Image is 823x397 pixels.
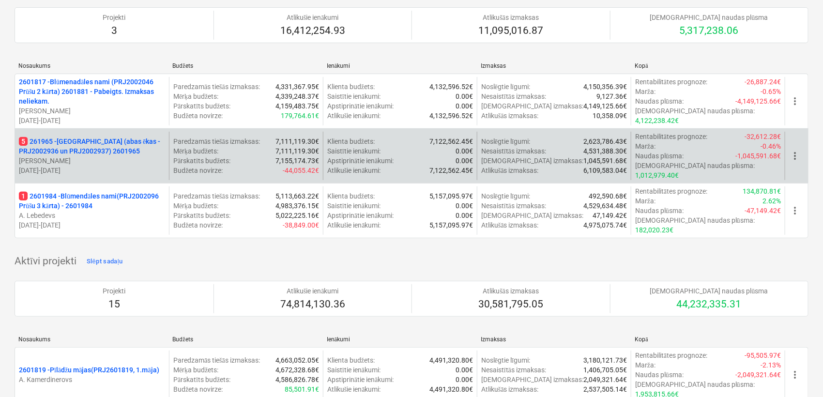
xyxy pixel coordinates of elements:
[19,166,165,175] p: [DATE] - [DATE]
[456,211,473,220] p: 0.00€
[481,365,546,375] p: Nesaistītās izmaksas :
[327,336,473,343] div: Ienākumi
[583,355,627,365] p: 3,180,121.73€
[761,141,781,151] p: -0.46%
[275,82,319,92] p: 4,331,367.95€
[275,156,319,166] p: 7,155,174.73€
[635,106,755,116] p: [DEMOGRAPHIC_DATA] naudas plūsma :
[789,205,801,216] span: more_vert
[275,365,319,375] p: 4,672,328.68€
[19,191,165,230] div: 12601984 -Blūmendāles nami(PRJ2002096 Prūšu 3 kārta) - 2601984A. Lebedevs[DATE]-[DATE]
[745,351,781,360] p: -95,505.97€
[19,77,165,106] p: 2601817 - Blūmenadāles nami (PRJ2002046 Prūšu 2 kārta) 2601881 - Pabeigts. Izmaksas neliekam.
[481,211,583,220] p: [DEMOGRAPHIC_DATA] izmaksas :
[478,298,543,311] p: 30,581,795.05
[173,166,223,175] p: Budžeta novirze :
[172,62,319,70] div: Budžets
[635,141,655,151] p: Marža :
[635,225,673,235] p: 182,020.23€
[635,206,684,215] p: Naudas plūsma :
[456,365,473,375] p: 0.00€
[481,166,539,175] p: Atlikušās izmaksas :
[19,116,165,125] p: [DATE] - [DATE]
[650,24,768,38] p: 5,317,238.06
[583,137,627,146] p: 2,623,786.43€
[172,336,319,343] div: Budžets
[635,360,655,370] p: Marža :
[327,355,375,365] p: Klienta budžets :
[456,375,473,384] p: 0.00€
[635,336,781,343] div: Kopā
[583,375,627,384] p: 2,049,321.64€
[19,137,28,146] span: 5
[635,161,755,170] p: [DEMOGRAPHIC_DATA] naudas plūsma :
[735,96,781,106] p: -4,149,125.66€
[481,62,627,69] div: Izmaksas
[327,92,381,101] p: Saistītie ienākumi :
[173,137,260,146] p: Paredzamās tiešās izmaksas :
[19,137,165,156] p: 261965 - [GEOGRAPHIC_DATA] (abas ēkas - PRJ2002936 un PRJ2002937) 2601965
[19,156,165,166] p: [PERSON_NAME]
[583,156,627,166] p: 1,045,591.68€
[635,196,655,206] p: Marža :
[283,220,319,230] p: -38,849.00€
[429,384,473,394] p: 4,491,320.80€
[19,220,165,230] p: [DATE] - [DATE]
[327,166,381,175] p: Atlikušie ienākumi :
[478,286,543,296] p: Atlikušās izmaksas
[173,191,260,201] p: Paredzamās tiešās izmaksas :
[281,111,319,121] p: 179,764.61€
[743,186,781,196] p: 134,870.81€
[593,211,627,220] p: 47,149.42€
[481,375,583,384] p: [DEMOGRAPHIC_DATA] izmaksas :
[19,106,165,116] p: [PERSON_NAME]
[327,375,394,384] p: Apstiprinātie ienākumi :
[429,166,473,175] p: 7,122,562.45€
[283,166,319,175] p: -44,055.42€
[19,365,165,384] div: 2601819 -Pīlādžu mājas(PRJ2601819, 1.māja)A. Kamerdinerovs
[327,82,375,92] p: Klienta budžets :
[481,156,583,166] p: [DEMOGRAPHIC_DATA] izmaksas :
[478,24,543,38] p: 11,095,016.87
[327,191,375,201] p: Klienta budžets :
[481,191,530,201] p: Noslēgtie līgumi :
[327,156,394,166] p: Apstiprinātie ienākumi :
[275,191,319,201] p: 5,113,663.22€
[761,360,781,370] p: -2.13%
[173,211,230,220] p: Pārskatīts budžets :
[635,77,707,87] p: Rentabilitātes prognoze :
[429,137,473,146] p: 7,122,562.45€
[19,365,159,375] p: 2601819 - Pīlādžu mājas(PRJ2601819, 1.māja)
[429,82,473,92] p: 4,132,596.52€
[761,87,781,96] p: -0.65%
[327,201,381,211] p: Saistītie ienākumi :
[635,370,684,380] p: Naudas plūsma :
[103,286,125,296] p: Projekti
[635,132,707,141] p: Rentabilitātes prognoze :
[635,351,707,360] p: Rentabilitātes prognoze :
[583,201,627,211] p: 4,529,634.48€
[275,137,319,146] p: 7,111,119.30€
[275,375,319,384] p: 4,586,826.78€
[327,146,381,156] p: Saistītie ienākumi :
[327,62,473,70] div: Ienākumi
[481,137,530,146] p: Noslēgtie līgumi :
[583,220,627,230] p: 4,975,075.74€
[635,87,655,96] p: Marža :
[635,380,755,389] p: [DEMOGRAPHIC_DATA] naudas plūsma :
[635,62,781,70] div: Kopā
[456,201,473,211] p: 0.00€
[745,132,781,141] p: -32,612.28€
[15,255,76,268] p: Aktīvi projekti
[275,201,319,211] p: 4,983,376.15€
[173,101,230,111] p: Pārskatīts budžets :
[589,191,627,201] p: 492,590.68€
[84,254,125,269] button: Slēpt sadaļu
[173,355,260,365] p: Paredzamās tiešās izmaksas :
[481,336,627,343] div: Izmaksas
[481,201,546,211] p: Nesaistītās izmaksas :
[173,146,218,156] p: Mērķa budžets :
[275,355,319,365] p: 4,663,052.05€
[456,101,473,111] p: 0.00€
[481,111,539,121] p: Atlikušās izmaksas :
